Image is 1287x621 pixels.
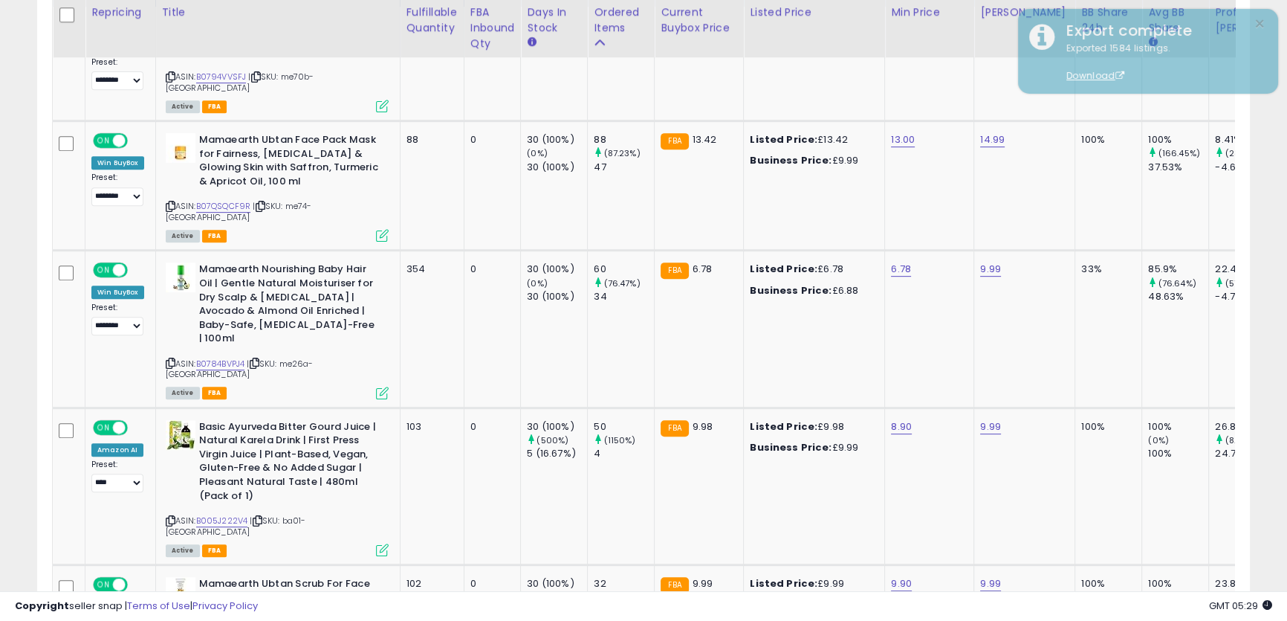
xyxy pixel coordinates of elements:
small: (166.45%) [1158,147,1199,159]
div: £9.99 [750,154,873,167]
span: All listings currently available for purchase on Amazon [166,100,200,113]
small: (0%) [527,277,548,289]
b: Business Price: [750,153,831,167]
small: FBA [661,420,688,437]
div: Win BuyBox [91,156,144,170]
b: Mamaearth Nourishing Baby Hair Oil | Gentle Natural Moisturiser for Dry Scalp & [MEDICAL_DATA] | ... [199,263,380,349]
div: Ordered Items [594,4,648,36]
span: FBA [202,100,227,113]
div: ASIN: [166,420,389,555]
span: | SKU: me74-[GEOGRAPHIC_DATA] [166,200,312,222]
div: 34 [594,290,654,303]
a: 9.90 [891,576,912,591]
b: Business Price: [750,283,831,297]
div: 100% [1148,420,1208,434]
small: (76.47%) [603,277,640,289]
b: Listed Price: [750,576,817,591]
a: B07QSQCF9R [196,200,251,213]
span: OFF [126,135,149,147]
div: Repricing [91,4,149,20]
div: 100% [1148,577,1208,591]
div: £9.98 [750,420,873,434]
a: B0784BVPJ4 [196,358,245,370]
div: 354 [406,263,453,276]
div: 30 (100%) [527,161,587,174]
div: Export complete [1055,20,1267,42]
a: Terms of Use [127,599,190,613]
small: (0%) [1148,434,1169,446]
b: Listed Price: [750,262,817,276]
small: (281.25%) [1225,147,1265,159]
div: 33% [1081,263,1130,276]
div: 30 (100%) [527,290,587,303]
span: All listings currently available for purchase on Amazon [166,230,200,242]
strong: Copyright [15,599,69,613]
div: FBA inbound Qty [470,4,515,51]
small: FBA [661,577,688,593]
div: BB Share 24h. [1081,4,1135,36]
b: Listed Price: [750,419,817,434]
small: (1150%) [603,434,635,446]
b: Basic Ayurveda Bitter Gourd Juice | Natural Karela Drink | First Press Virgin Juice | Plant-Based... [199,420,380,506]
div: 50 [594,420,654,434]
span: | SKU: ba01-[GEOGRAPHIC_DATA] [166,515,306,537]
div: £13.42 [750,133,873,147]
span: FBA [202,387,227,399]
small: (8.15%) [1225,434,1254,446]
span: All listings currently available for purchase on Amazon [166,387,200,399]
div: Fulfillable Quantity [406,4,458,36]
span: | SKU: me26a-[GEOGRAPHIC_DATA] [166,358,314,380]
div: 100% [1081,420,1130,434]
small: (570.59%) [1225,277,1267,289]
img: 31b59RcN4YL._SL40_.jpg [166,577,195,607]
div: Avg BB Share [1148,4,1202,36]
span: 9.99 [693,576,713,591]
div: 48.63% [1148,290,1208,303]
div: 30 (100%) [527,133,587,147]
div: 5 (16.67%) [527,447,587,460]
div: 0 [470,420,510,434]
div: Win BuyBox [91,286,144,299]
div: Min Price [891,4,967,20]
div: [PERSON_NAME] [980,4,1069,20]
span: FBA [202,544,227,557]
div: 0 [470,263,510,276]
span: 2025-09-15 05:29 GMT [1209,599,1272,613]
small: (0%) [527,147,548,159]
div: Preset: [91,173,144,206]
div: ASIN: [166,133,389,240]
span: All listings currently available for purchase on Amazon [166,544,200,557]
div: 103 [406,420,453,434]
div: 100% [1148,133,1208,147]
span: | SKU: me70b-[GEOGRAPHIC_DATA] [166,71,314,93]
div: 0 [470,577,510,591]
small: FBA [661,133,688,149]
div: ASIN: [166,263,389,397]
div: 102 [406,577,453,591]
div: £6.88 [750,284,873,297]
span: ON [94,135,113,147]
b: Business Price: [750,440,831,454]
div: £6.78 [750,263,873,276]
div: Current Buybox Price [661,4,737,36]
a: B005J222V4 [196,515,248,527]
small: (87.23%) [603,147,640,159]
small: (76.64%) [1158,277,1196,289]
div: 85.9% [1148,263,1208,276]
a: 8.90 [891,419,912,434]
small: (500%) [536,434,568,446]
div: Title [162,4,394,20]
a: Privacy Policy [192,599,258,613]
div: 4 [594,447,654,460]
img: 31vDq0sJoXL._SL40_.jpg [166,133,195,163]
div: Preset: [91,303,144,336]
a: 13.00 [891,132,915,147]
span: ON [94,421,113,434]
a: 14.99 [980,132,1005,147]
div: Preset: [91,460,144,493]
b: Listed Price: [750,132,817,147]
div: Exported 1584 listings. [1055,42,1267,83]
img: 51nBaXBS7JL._SL40_.jpg [166,420,195,450]
div: 30 (100%) [527,263,587,276]
span: OFF [126,264,149,277]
